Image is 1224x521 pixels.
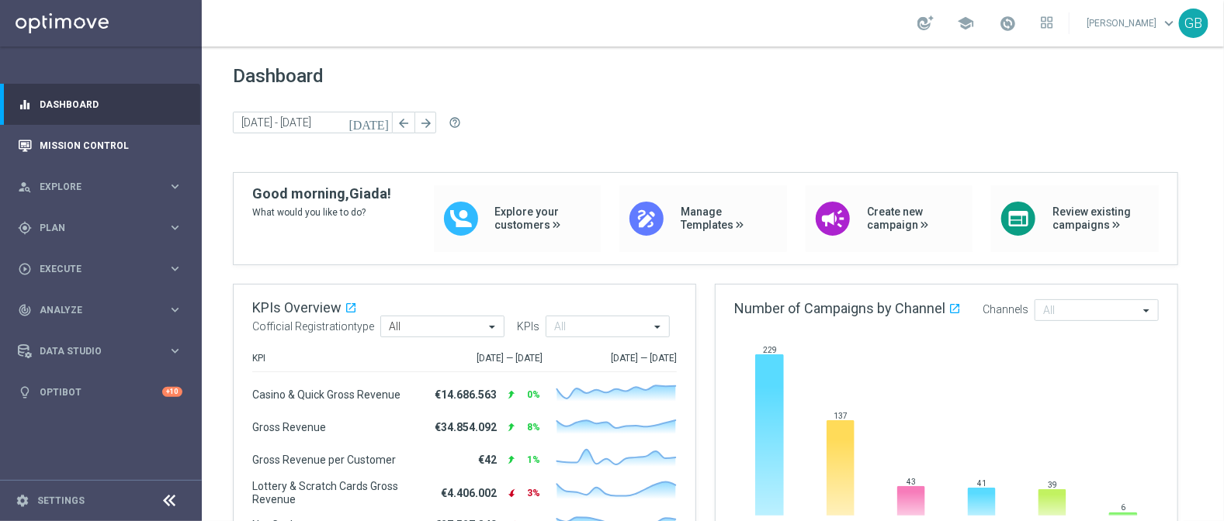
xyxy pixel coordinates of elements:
[40,264,168,274] span: Execute
[17,304,183,316] button: track_changes Analyze keyboard_arrow_right
[40,305,168,315] span: Analyze
[18,262,168,276] div: Execute
[1160,15,1177,32] span: keyboard_arrow_down
[18,344,168,358] div: Data Studio
[168,302,182,317] i: keyboard_arrow_right
[168,343,182,358] i: keyboard_arrow_right
[18,262,32,276] i: play_circle_outline
[18,303,168,317] div: Analyze
[168,261,182,276] i: keyboard_arrow_right
[18,371,182,412] div: Optibot
[37,496,85,505] a: Settings
[1085,12,1179,35] a: [PERSON_NAME]keyboard_arrow_down
[40,371,162,412] a: Optibot
[18,180,168,194] div: Explore
[40,223,168,233] span: Plan
[18,125,182,166] div: Mission Control
[18,221,32,235] i: gps_fixed
[17,222,183,234] button: gps_fixed Plan keyboard_arrow_right
[40,347,168,356] span: Data Studio
[17,386,183,399] button: lightbulb Optibot +10
[18,98,32,112] i: equalizer
[40,84,182,125] a: Dashboard
[18,84,182,125] div: Dashboard
[18,303,32,317] i: track_changes
[17,98,183,111] button: equalizer Dashboard
[168,179,182,194] i: keyboard_arrow_right
[957,15,974,32] span: school
[162,387,182,397] div: +10
[40,182,168,191] span: Explore
[17,181,183,193] button: person_search Explore keyboard_arrow_right
[18,180,32,194] i: person_search
[18,385,32,399] i: lightbulb
[17,140,183,152] button: Mission Control
[1179,9,1208,38] div: GB
[18,221,168,235] div: Plan
[40,125,182,166] a: Mission Control
[168,220,182,235] i: keyboard_arrow_right
[17,263,183,275] button: play_circle_outline Execute keyboard_arrow_right
[16,494,29,508] i: settings
[17,345,183,357] button: Data Studio keyboard_arrow_right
